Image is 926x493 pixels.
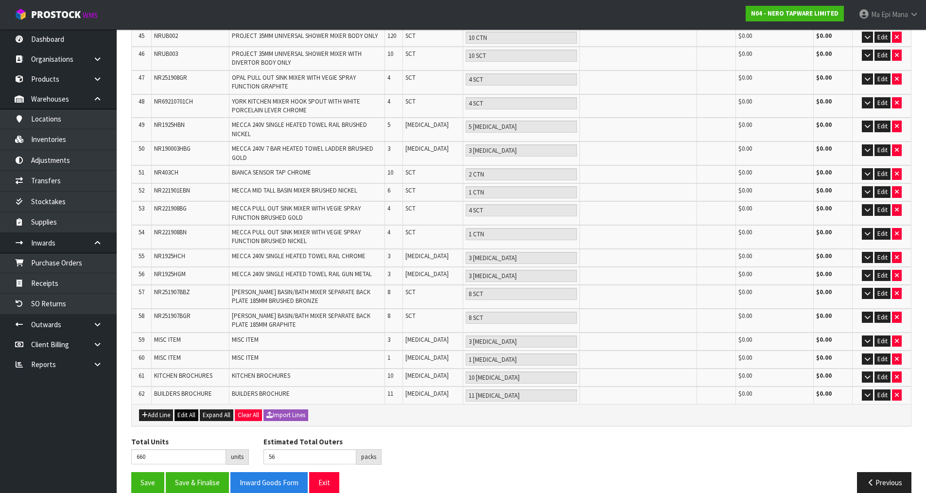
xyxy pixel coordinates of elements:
button: Inward Goods Form [230,472,308,493]
span: 6 [387,186,390,194]
span: [MEDICAL_DATA] [405,144,449,153]
button: Edit [874,144,891,156]
span: 53 [139,204,144,212]
span: $0.00 [738,389,752,398]
span: $0.00 [738,186,752,194]
span: 52 [139,186,144,194]
span: NR251907BGR [154,312,191,320]
input: Pack Review [466,204,577,216]
strong: $0.00 [816,121,832,129]
input: Pack Review [466,270,577,282]
input: Pack Review [466,121,577,133]
strong: $0.00 [816,97,832,106]
strong: $0.00 [816,32,832,40]
strong: $0.00 [816,73,832,82]
span: $0.00 [738,371,752,380]
button: Previous [857,472,911,493]
span: $0.00 [738,144,752,153]
span: 54 [139,228,144,236]
div: packs [356,449,382,465]
span: [MEDICAL_DATA] [405,389,449,398]
button: Exit [309,472,339,493]
span: KITCHEN BROCHURES [232,371,290,380]
span: 10 [387,50,393,58]
button: Edit [874,73,891,85]
span: $0.00 [738,204,752,212]
span: 45 [139,32,144,40]
span: $0.00 [738,288,752,296]
span: NR69210701CH [154,97,193,106]
span: 3 [387,270,390,278]
label: Estimated Total Outers [263,437,343,447]
span: 5 [387,121,390,129]
span: SCT [405,288,416,296]
span: 4 [387,73,390,82]
strong: $0.00 [816,389,832,398]
span: 50 [139,144,144,153]
span: 48 [139,97,144,106]
span: [MEDICAL_DATA] [405,353,449,362]
span: SCT [405,186,416,194]
strong: $0.00 [816,252,832,260]
span: 55 [139,252,144,260]
span: ProStock [31,8,81,21]
button: Save [131,472,164,493]
input: Pack Review [466,252,577,264]
button: Edit [874,312,891,323]
button: Clear All [235,409,262,421]
span: 58 [139,312,144,320]
img: cube-alt.png [15,8,27,20]
span: NR1925HCH [154,252,185,260]
button: Add Line [139,409,173,421]
span: 4 [387,204,390,212]
span: 1 [387,353,390,362]
span: 120 [387,32,396,40]
span: 10 [387,371,393,380]
input: Pack Review [466,228,577,240]
div: units [226,449,249,465]
button: Edit [874,186,891,198]
span: 4 [387,97,390,106]
span: MECCA 240V SINGLE HEATED TOWEL RAIL BRUSHED NICKEL [232,121,367,138]
button: Edit All [175,409,198,421]
button: Import Lines [263,409,308,421]
span: 59 [139,335,144,344]
button: Edit [874,270,891,282]
span: 8 [387,288,390,296]
span: $0.00 [738,252,752,260]
span: 11 [387,389,393,398]
span: $0.00 [738,228,752,236]
span: 46 [139,50,144,58]
span: 60 [139,353,144,362]
strong: $0.00 [816,204,832,212]
input: Pack Review [466,32,577,44]
input: Pack Review [466,312,577,324]
span: SCT [405,97,416,106]
strong: $0.00 [816,288,832,296]
button: Edit [874,252,891,264]
span: [MEDICAL_DATA] [405,371,449,380]
span: $0.00 [738,312,752,320]
button: Edit [874,288,891,299]
span: Mana [892,10,908,19]
span: [MEDICAL_DATA] [405,252,449,260]
span: NR221901EBN [154,186,190,194]
span: MISC ITEM [154,353,181,362]
label: Total Units [131,437,169,447]
span: MECCA 240V 7 BAR HEATED TOWEL LADDER BRUSHED GOLD [232,144,373,161]
span: BIANCA SENSOR TAP CHROME [232,168,311,176]
span: 62 [139,389,144,398]
span: 8 [387,312,390,320]
span: [PERSON_NAME] BASIN/BATH MIXER SEPARATE BACK PLATE 185MM BRUSHED BRONZE [232,288,370,305]
button: Edit [874,168,891,180]
strong: $0.00 [816,186,832,194]
input: Pack Review [466,335,577,348]
span: $0.00 [738,121,752,129]
span: SCT [405,228,416,236]
button: Edit [874,389,891,401]
strong: $0.00 [816,353,832,362]
span: PROJECT 35MM UNIVERSAL SHOWER MIXER WITH DIVERTOR BODY ONLY [232,50,362,67]
input: Pack Review [466,371,577,384]
span: $0.00 [738,73,752,82]
strong: $0.00 [816,335,832,344]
